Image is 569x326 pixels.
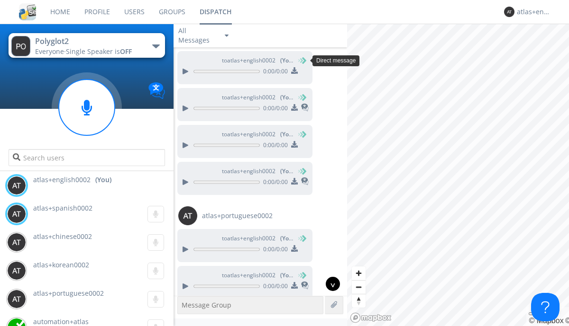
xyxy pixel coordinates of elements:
img: translated-message [301,177,309,185]
span: atlas+chinese0002 [33,232,92,241]
span: to atlas+english0002 [222,234,293,243]
img: download media button [291,104,298,111]
span: OFF [120,47,132,56]
span: (You) [280,234,294,242]
button: Zoom in [352,266,366,280]
a: Mapbox [529,317,563,325]
span: (You) [280,130,294,138]
span: (You) [280,93,294,101]
span: Zoom out [352,281,366,294]
span: atlas+english0002 [33,175,91,185]
img: download media button [291,178,298,185]
span: atlas+spanish0002 [33,203,92,212]
img: cddb5a64eb264b2086981ab96f4c1ba7 [19,3,36,20]
iframe: Toggle Customer Support [531,293,560,321]
span: This is a translated message [301,102,309,115]
img: download media button [291,245,298,252]
span: automation+atlas [33,317,89,326]
span: to atlas+english0002 [222,130,293,139]
span: 0:00 / 0:00 [260,104,288,115]
img: 373638.png [7,290,26,308]
img: Translation enabled [148,82,165,99]
img: 373638.png [7,233,26,252]
img: 373638.png [504,7,514,17]
div: Polyglot2 [35,36,142,47]
img: translated-message [301,104,309,111]
img: translated-message [301,282,309,289]
button: Polyglot2Everyone·Single Speaker isOFF [9,33,165,58]
span: 0:00 / 0:00 [260,178,288,188]
span: 0:00 / 0:00 [260,282,288,292]
span: atlas+portuguese0002 [202,211,273,220]
img: caret-down-sm.svg [225,35,229,37]
img: 373638.png [7,204,26,223]
span: (You) [280,271,294,279]
a: Mapbox logo [350,312,392,323]
span: Reset bearing to north [352,294,366,308]
img: 373638.png [7,261,26,280]
div: (You) [95,175,111,185]
span: 0:00 / 0:00 [260,67,288,78]
span: atlas+portuguese0002 [33,289,104,298]
span: to atlas+english0002 [222,93,293,102]
img: download media button [291,282,298,289]
input: Search users [9,149,165,166]
img: 373638.png [178,206,197,225]
span: 0:00 / 0:00 [260,245,288,256]
button: Toggle attribution [529,312,536,315]
span: (You) [280,56,294,64]
div: ^ [326,277,340,291]
span: 0:00 / 0:00 [260,141,288,151]
span: (You) [280,167,294,175]
button: Zoom out [352,280,366,294]
span: atlas+korean0002 [33,260,89,269]
span: This is a translated message [301,280,309,292]
img: download media button [291,141,298,148]
div: atlas+english0002 [517,7,552,17]
div: Everyone · [35,47,142,56]
span: Direct message [316,57,356,64]
button: Reset bearing to north [352,294,366,308]
img: download media button [291,67,298,74]
span: Single Speaker is [66,47,132,56]
span: to atlas+english0002 [222,167,293,176]
img: 373638.png [7,176,26,195]
img: 373638.png [11,36,30,56]
span: to atlas+english0002 [222,271,293,280]
span: to atlas+english0002 [222,56,293,65]
span: This is a translated message [301,176,309,188]
div: All Messages [178,26,216,45]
